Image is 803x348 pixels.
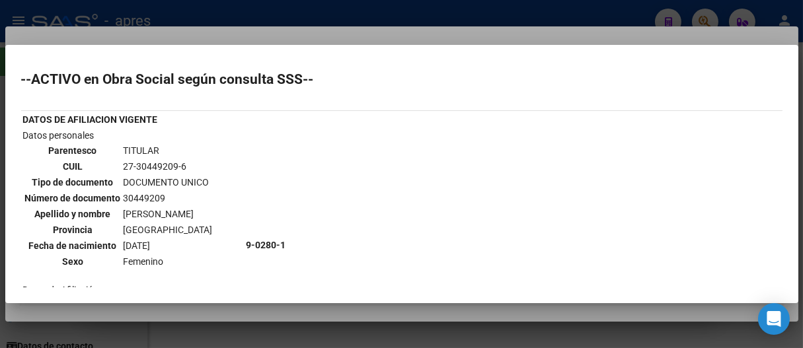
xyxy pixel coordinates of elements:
td: TITULAR [123,143,213,158]
th: Tipo de documento [24,175,122,190]
th: Provincia [24,223,122,237]
th: Apellido y nombre [24,207,122,221]
div: Open Intercom Messenger [758,303,790,335]
th: Fecha de nacimiento [24,238,122,253]
td: Femenino [123,254,213,269]
th: Número de documento [24,191,122,205]
b: 9-0280-1 [247,240,286,250]
td: [DATE] [123,238,213,253]
td: DOCUMENTO UNICO [123,175,213,190]
td: 30449209 [123,191,213,205]
th: Parentesco [24,143,122,158]
b: DATOS DE AFILIACION VIGENTE [23,114,158,125]
h2: --ACTIVO en Obra Social según consulta SSS-- [21,73,783,86]
th: CUIL [24,159,122,174]
td: [PERSON_NAME] [123,207,213,221]
td: [GEOGRAPHIC_DATA] [123,223,213,237]
td: 27-30449209-6 [123,159,213,174]
th: Sexo [24,254,122,269]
